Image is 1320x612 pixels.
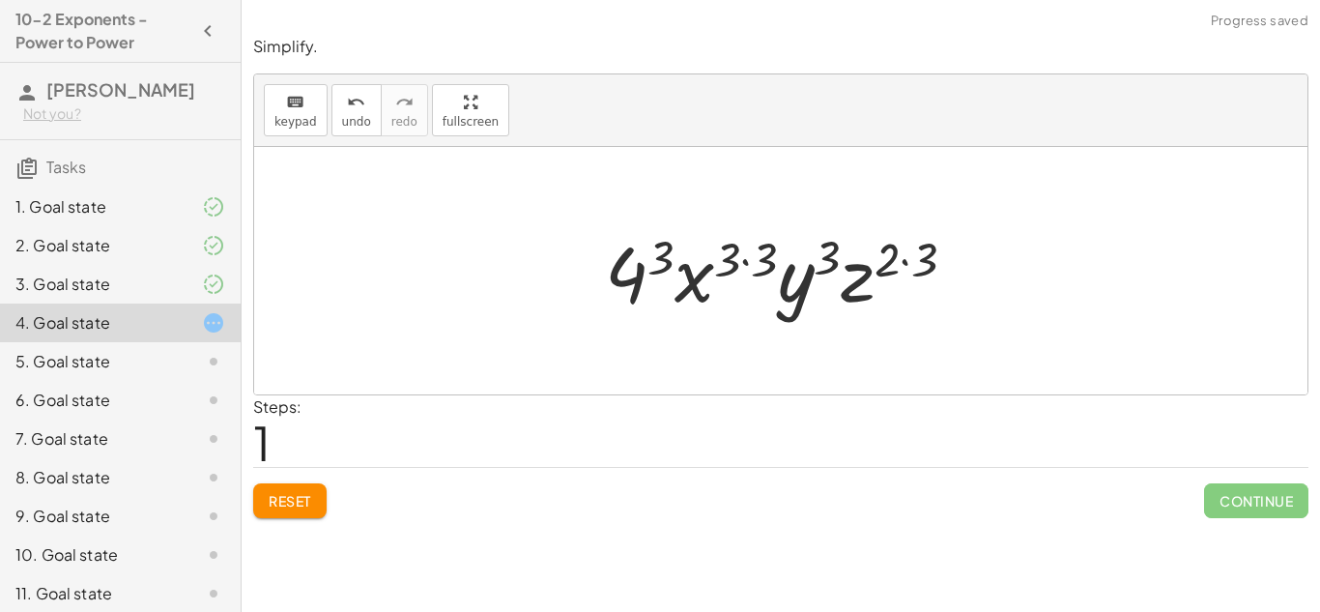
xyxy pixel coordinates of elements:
div: 5. Goal state [15,350,171,373]
p: Simplify. [253,36,1308,58]
span: undo [342,115,371,129]
i: undo [347,91,365,114]
div: 3. Goal state [15,273,171,296]
i: Task not started. [202,389,225,412]
div: 6. Goal state [15,389,171,412]
i: Task finished and part of it marked as correct. [202,234,225,257]
label: Steps: [253,396,301,417]
button: redoredo [381,84,428,136]
div: 8. Goal state [15,466,171,489]
div: 2. Goal state [15,234,171,257]
button: keyboardkeypad [264,84,328,136]
button: fullscreen [432,84,509,136]
div: 7. Goal state [15,427,171,451]
div: 1. Goal state [15,195,171,219]
span: 1 [253,413,271,472]
i: Task started. [202,311,225,335]
i: Task not started. [202,543,225,567]
span: fullscreen [443,115,499,129]
div: Not you? [23,104,225,124]
i: Task not started. [202,350,225,373]
button: Reset [253,483,327,518]
i: Task not started. [202,582,225,605]
div: 4. Goal state [15,311,171,335]
div: 9. Goal state [15,505,171,528]
span: redo [391,115,417,129]
span: Progress saved [1211,12,1308,31]
span: [PERSON_NAME] [46,78,195,101]
div: 11. Goal state [15,582,171,605]
span: Tasks [46,157,86,177]
i: Task finished and part of it marked as correct. [202,273,225,296]
h4: 10-2 Exponents - Power to Power [15,8,190,54]
i: keyboard [286,91,304,114]
div: 10. Goal state [15,543,171,567]
i: Task finished and part of it marked as correct. [202,195,225,219]
button: undoundo [331,84,382,136]
span: keypad [274,115,317,129]
i: Task not started. [202,466,225,489]
i: Task not started. [202,427,225,451]
i: Task not started. [202,505,225,528]
i: redo [395,91,414,114]
span: Reset [269,492,311,510]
